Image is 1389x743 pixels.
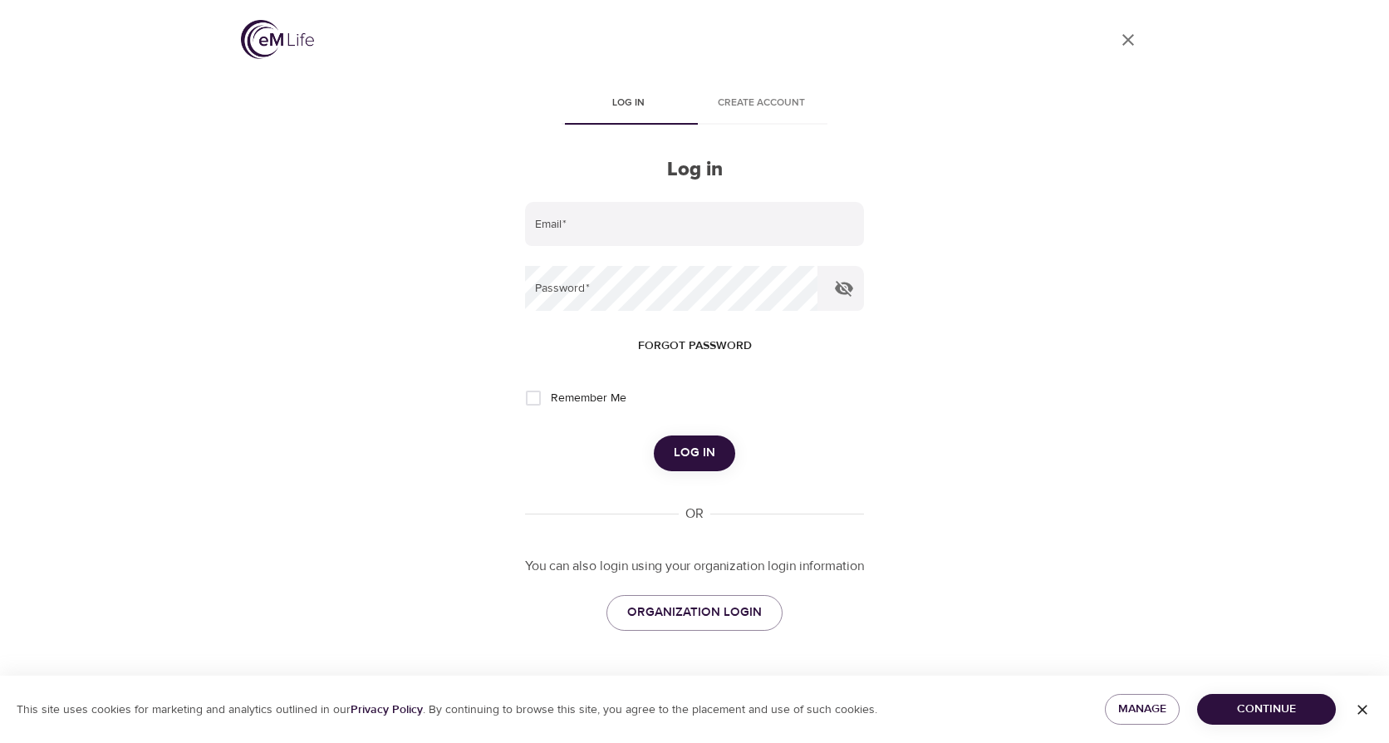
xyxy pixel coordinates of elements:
[1197,694,1336,725] button: Continue
[679,504,710,524] div: OR
[525,85,864,125] div: disabled tabs example
[631,331,758,362] button: Forgot password
[525,557,864,576] p: You can also login using your organization login information
[351,702,423,717] a: Privacy Policy
[704,95,817,112] span: Create account
[1210,699,1323,720] span: Continue
[674,442,715,464] span: Log in
[654,435,735,470] button: Log in
[1105,694,1180,725] button: Manage
[241,20,314,59] img: logo
[525,158,864,182] h2: Log in
[551,390,626,407] span: Remember Me
[572,95,685,112] span: Log in
[638,336,752,357] span: Forgot password
[627,602,762,623] span: ORGANIZATION LOGIN
[606,595,783,630] a: ORGANIZATION LOGIN
[1118,699,1166,720] span: Manage
[1108,20,1148,60] a: close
